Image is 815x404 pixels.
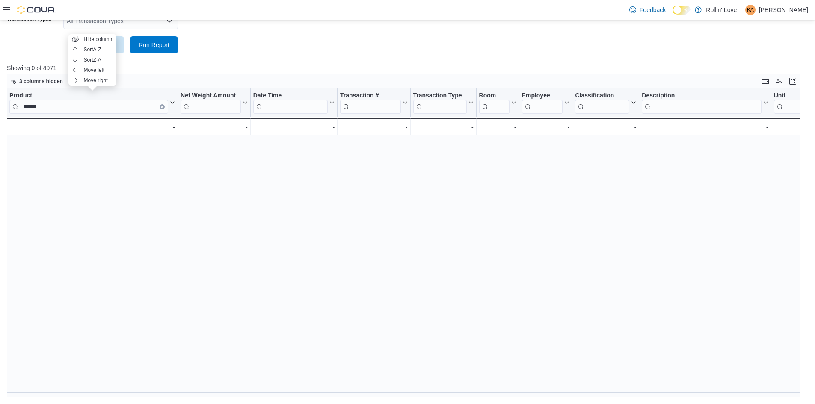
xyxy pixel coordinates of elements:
div: Product [9,92,168,100]
div: Employee [522,92,563,100]
div: Classification [575,92,629,114]
div: Transaction # URL [340,92,400,114]
button: Move right [68,75,116,86]
div: - [522,122,570,132]
div: - [413,122,474,132]
button: SortZ-A [68,55,116,65]
button: Enter fullscreen [788,76,798,86]
input: Dark Mode [673,6,691,15]
p: | [740,5,742,15]
button: Keyboard shortcuts [760,76,771,86]
div: Employee [522,92,563,114]
button: SortA-Z [68,44,116,55]
button: Sort fields [67,76,105,86]
div: Description [642,92,761,100]
div: Product [9,92,168,114]
div: - [642,122,768,132]
img: Cova [17,6,56,14]
div: Kenya Alexander [745,5,756,15]
div: Net Weight Amount [181,92,241,100]
div: - [181,122,248,132]
button: Move left [68,65,116,75]
div: Transaction # [340,92,400,100]
div: - [253,122,335,132]
div: Date Time [253,92,328,100]
div: Classification [575,92,629,100]
button: Transaction # [340,92,407,114]
div: - [774,122,811,132]
button: Display options [774,76,784,86]
p: [PERSON_NAME] [759,5,808,15]
button: Clear input [160,104,165,109]
a: Feedback [626,1,669,18]
button: Run Report [130,36,178,53]
span: Move right [84,77,108,84]
div: Date Time [253,92,328,114]
p: Showing 0 of 4971 [7,64,808,72]
span: Sort A-Z [84,46,101,53]
button: Hide column [68,34,116,44]
button: Transaction Type [413,92,474,114]
div: Transaction Type [413,92,467,114]
button: Room [479,92,516,114]
button: Employee [522,92,570,114]
button: ProductClear input [9,92,175,114]
div: Room [479,92,510,100]
div: Room [479,92,510,114]
button: Date Time [253,92,335,114]
button: 3 columns hidden [7,76,66,86]
span: Hide column [84,36,113,43]
span: Run Report [139,41,169,49]
div: Net Weight Amount [181,92,241,114]
span: Feedback [640,6,666,14]
div: Transaction Type [413,92,467,100]
button: Open list of options [166,18,173,24]
div: Description [642,92,761,114]
button: Description [642,92,768,114]
div: - [575,122,636,132]
div: Unit [774,92,804,114]
p: Rollin' Love [706,5,737,15]
button: Classification [575,92,636,114]
div: Unit [774,92,804,100]
div: - [479,122,516,132]
span: 3 columns hidden [19,78,63,85]
span: Sort Z-A [84,56,101,63]
button: Net Weight Amount [181,92,248,114]
span: Move left [84,67,105,74]
button: Unit [774,92,811,114]
span: KA [747,5,754,15]
div: - [9,122,175,132]
div: - [340,122,407,132]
